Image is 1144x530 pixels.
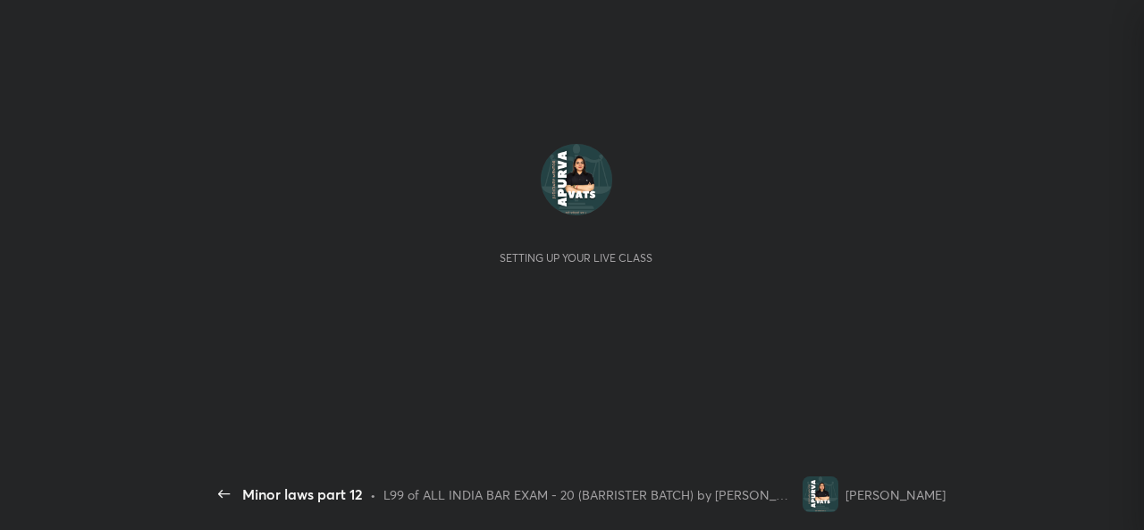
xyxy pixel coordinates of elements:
[845,485,946,504] div: [PERSON_NAME]
[242,484,363,505] div: Minor laws part 12
[500,251,652,265] div: Setting up your live class
[541,144,612,215] img: 16fc8399e35e4673a8d101a187aba7c3.jpg
[803,476,838,512] img: 16fc8399e35e4673a8d101a187aba7c3.jpg
[383,485,795,504] div: L99 of ALL INDIA BAR EXAM - 20 (BARRISTER BATCH) by [PERSON_NAME]
[370,485,376,504] div: •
